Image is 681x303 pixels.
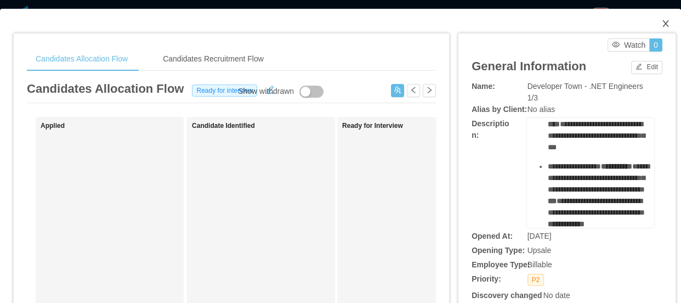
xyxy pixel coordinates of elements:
b: Employee Type: [472,260,530,269]
span: Ready for interview [192,85,257,97]
button: icon: right [423,84,436,97]
div: rdw-wrapper [527,118,654,228]
b: Priority: [472,274,501,283]
span: [DATE] [527,232,552,240]
button: 0 [649,38,662,52]
button: icon: usergroup-add [391,84,404,97]
button: Close [650,9,681,40]
b: Description: [472,119,509,139]
button: icon: editEdit [631,61,662,74]
span: P2 [527,274,544,286]
b: Alias by Client: [472,105,527,114]
h1: Ready for Interview [342,122,496,130]
div: Show withdrawn [238,86,294,98]
span: No date [543,291,570,300]
b: Name: [472,82,495,91]
h1: Candidate Identified [192,122,345,130]
span: No alias [527,105,555,114]
span: Developer Town - .NET Engineers 1/3 [527,82,643,102]
b: Opened At: [472,232,513,240]
i: icon: close [661,19,670,28]
div: Candidates Recruitment Flow [154,47,273,71]
button: icon: edit [262,83,279,94]
article: Candidates Allocation Flow [27,80,184,98]
article: General Information [472,57,586,75]
b: Opening Type: [472,246,525,255]
h1: Applied [41,122,194,130]
span: Billable [527,260,552,269]
button: icon: eyeWatch [608,38,650,52]
span: Upsale [527,246,552,255]
div: Candidates Allocation Flow [27,47,137,71]
button: icon: left [407,84,420,97]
